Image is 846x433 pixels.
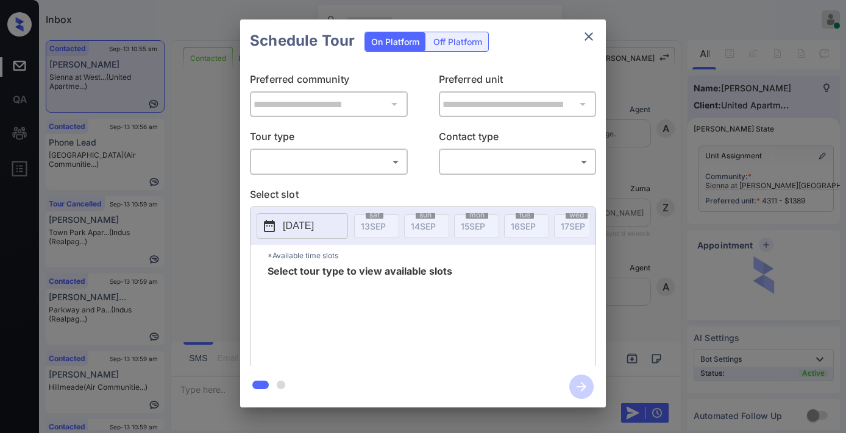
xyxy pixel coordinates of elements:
button: [DATE] [257,213,348,239]
h2: Schedule Tour [240,19,364,62]
p: Preferred community [250,72,408,91]
button: close [577,24,601,49]
p: Contact type [439,129,597,149]
p: Tour type [250,129,408,149]
div: Off Platform [427,32,488,51]
div: On Platform [365,32,425,51]
p: Preferred unit [439,72,597,91]
p: Select slot [250,187,596,206]
p: *Available time slots [268,245,595,266]
p: [DATE] [283,219,314,233]
span: Select tour type to view available slots [268,266,452,364]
